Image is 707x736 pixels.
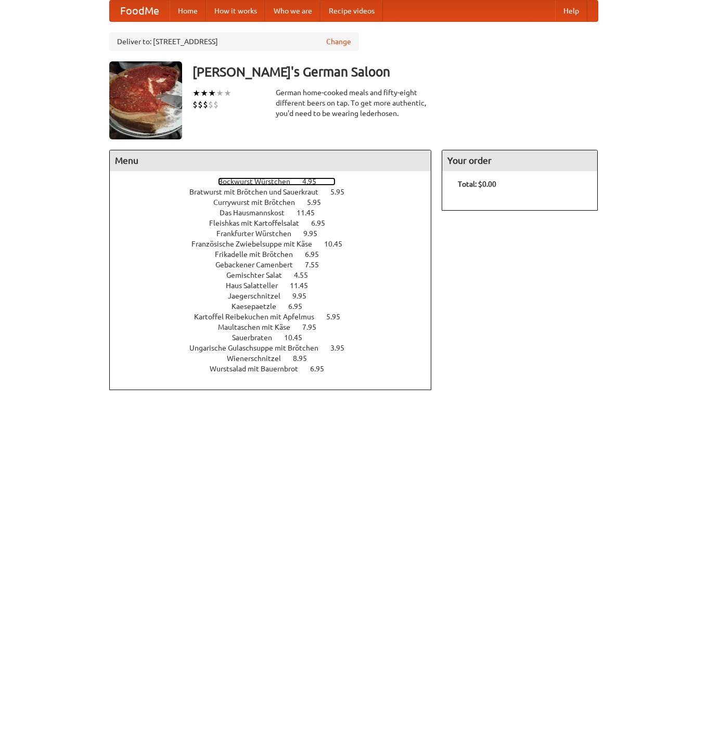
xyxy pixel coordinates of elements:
span: 6.95 [288,302,313,311]
span: Kaesepaetzle [232,302,287,311]
h4: Menu [110,150,431,171]
li: $ [213,99,218,110]
a: Recipe videos [320,1,383,21]
span: 7.55 [305,261,329,269]
span: 11.45 [290,281,318,290]
span: Gebackener Camenbert [215,261,303,269]
div: German home-cooked meals and fifty-eight different beers on tap. To get more authentic, you'd nee... [276,87,432,119]
li: $ [203,99,208,110]
span: Ungarische Gulaschsuppe mit Brötchen [189,344,329,352]
a: Bockwurst Würstchen 4.95 [218,177,336,186]
a: Fleishkas mit Kartoffelsalat 6.95 [209,219,344,227]
span: Haus Salatteller [226,281,288,290]
a: Jaegerschnitzel 9.95 [228,292,326,300]
a: Wurstsalad mit Bauernbrot 6.95 [210,365,343,373]
span: 9.95 [303,229,328,238]
span: 5.95 [307,198,331,206]
li: $ [192,99,198,110]
a: How it works [206,1,265,21]
h4: Your order [442,150,597,171]
li: $ [208,99,213,110]
span: Kartoffel Reibekuchen mit Apfelmus [194,313,325,321]
a: Kartoffel Reibekuchen mit Apfelmus 5.95 [194,313,359,321]
span: 9.95 [292,292,317,300]
span: 7.95 [302,323,327,331]
a: Maultaschen mit Käse 7.95 [218,323,336,331]
a: Haus Salatteller 11.45 [226,281,327,290]
span: Bockwurst Würstchen [218,177,301,186]
span: Currywurst mit Brötchen [213,198,305,206]
span: 5.95 [330,188,355,196]
a: Ungarische Gulaschsuppe mit Brötchen 3.95 [189,344,364,352]
a: Bratwurst mit Brötchen und Sauerkraut 5.95 [189,188,364,196]
a: Frikadelle mit Brötchen 6.95 [215,250,338,259]
a: Kaesepaetzle 6.95 [232,302,322,311]
span: 6.95 [310,365,335,373]
a: Das Hausmannskost 11.45 [220,209,334,217]
li: ★ [224,87,232,99]
a: Gemischter Salat 4.55 [226,271,327,279]
span: 11.45 [297,209,325,217]
a: Currywurst mit Brötchen 5.95 [213,198,340,206]
img: angular.jpg [109,61,182,139]
span: 10.45 [284,333,313,342]
li: ★ [192,87,200,99]
a: Sauerbraten 10.45 [232,333,322,342]
li: ★ [216,87,224,99]
li: $ [198,99,203,110]
span: Das Hausmannskost [220,209,295,217]
h3: [PERSON_NAME]'s German Saloon [192,61,598,82]
span: 8.95 [293,354,317,363]
span: 4.55 [294,271,318,279]
a: Help [555,1,587,21]
span: Maultaschen mit Käse [218,323,301,331]
span: Sauerbraten [232,333,282,342]
span: Fleishkas mit Kartoffelsalat [209,219,310,227]
span: 3.95 [330,344,355,352]
span: Wurstsalad mit Bauernbrot [210,365,308,373]
a: Wienerschnitzel 8.95 [227,354,326,363]
div: Deliver to: [STREET_ADDRESS] [109,32,359,51]
a: Gebackener Camenbert 7.55 [215,261,338,269]
span: Frikadelle mit Brötchen [215,250,303,259]
span: Französische Zwiebelsuppe mit Käse [191,240,323,248]
span: Jaegerschnitzel [228,292,291,300]
b: Total: $0.00 [458,180,496,188]
span: 6.95 [305,250,329,259]
span: Wienerschnitzel [227,354,291,363]
a: Who we are [265,1,320,21]
span: Gemischter Salat [226,271,292,279]
a: Change [326,36,351,47]
a: Frankfurter Würstchen 9.95 [216,229,337,238]
span: 5.95 [326,313,351,321]
a: Home [170,1,206,21]
a: FoodMe [110,1,170,21]
li: ★ [208,87,216,99]
li: ★ [200,87,208,99]
span: Frankfurter Würstchen [216,229,302,238]
span: 4.95 [302,177,327,186]
span: 10.45 [324,240,353,248]
a: Französische Zwiebelsuppe mit Käse 10.45 [191,240,362,248]
span: Bratwurst mit Brötchen und Sauerkraut [189,188,329,196]
span: 6.95 [311,219,336,227]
